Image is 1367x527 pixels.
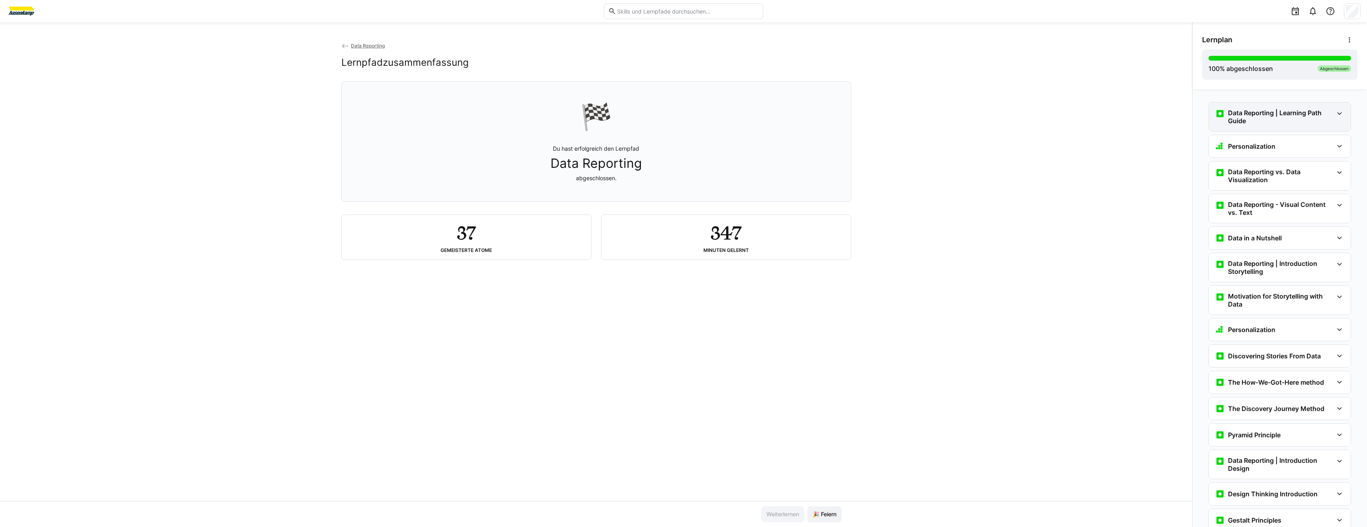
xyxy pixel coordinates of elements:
h3: Design Thinking Introduction [1228,490,1318,498]
input: Skills und Lernpfade durchsuchen… [616,8,759,15]
div: Minuten gelernt [703,248,749,253]
h3: Discovering Stories From Data [1228,352,1321,360]
h2: Lernpfadzusammenfassung [341,57,469,69]
span: Data Reporting [351,43,385,49]
button: 🎉 Feiern [807,506,842,522]
button: Weiterlernen [761,506,804,522]
span: 100 [1208,65,1220,73]
h3: Gestalt Principles [1228,516,1281,524]
h3: Personalization [1228,326,1275,334]
h3: Data Reporting | Introduction Storytelling [1228,260,1333,275]
span: Lernplan [1202,35,1232,44]
div: Gemeisterte Atome [441,248,492,253]
a: Data Reporting [341,43,385,49]
p: Du hast erfolgreich den Lernpfad abgeschlossen. [550,145,642,182]
div: Abgeschlossen [1318,65,1351,72]
div: % abgeschlossen [1208,64,1273,73]
h3: The How-We-Got-Here method [1228,378,1324,386]
h3: Data Reporting | Introduction Design [1228,456,1333,472]
div: 🏁 [580,101,612,132]
span: Data Reporting [550,156,642,171]
h2: 37 [457,221,476,244]
h3: Data Reporting - Visual Content vs. Text [1228,201,1333,216]
h3: Data Reporting | Learning Path Guide [1228,109,1333,125]
h3: Data Reporting vs. Data Visualization [1228,168,1333,184]
span: Weiterlernen [765,510,800,518]
h2: 347 [711,221,741,244]
h3: Personalization [1228,142,1275,150]
span: 🎉 Feiern [811,510,838,518]
h3: Motivation for Storytelling with Data [1228,292,1333,308]
h3: The Discovery Journey Method [1228,405,1324,413]
h3: Pyramid Principle [1228,431,1281,439]
h3: Data in a Nutshell [1228,234,1282,242]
